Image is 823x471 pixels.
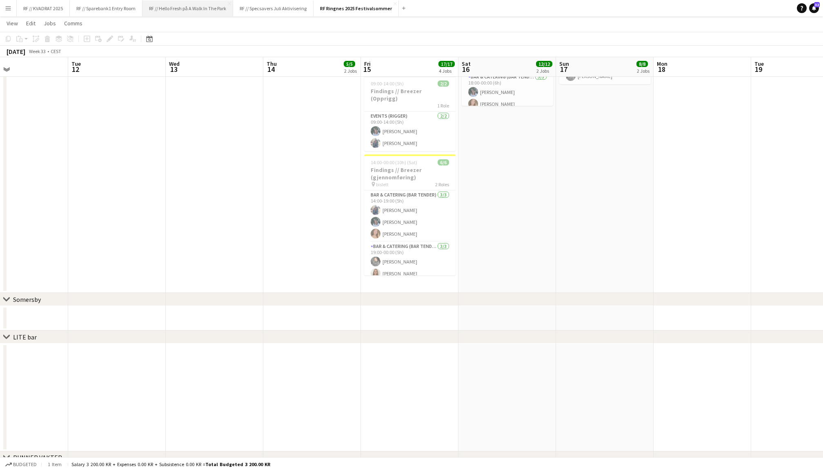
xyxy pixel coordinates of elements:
[364,112,456,151] app-card-role: Events (Rigger)2/209:00-14:00 (5h)[PERSON_NAME][PERSON_NAME]
[64,20,82,27] span: Comms
[559,60,569,67] span: Sun
[754,60,764,67] span: Tue
[364,190,456,242] app-card-role: Bar & Catering (Bar Tender)3/314:00-19:00 (5h)[PERSON_NAME][PERSON_NAME][PERSON_NAME]
[637,68,650,74] div: 2 Jobs
[13,333,37,341] div: LITE bar
[23,18,39,29] a: Edit
[71,461,270,467] div: Salary 3 200.00 KR + Expenses 0.00 KR + Subsistence 0.00 KR =
[439,68,454,74] div: 4 Jobs
[435,181,449,188] span: 2 Roles
[45,461,65,467] span: 1 item
[3,18,21,29] a: View
[809,3,819,13] a: 32
[267,60,277,67] span: Thu
[233,0,314,16] button: RF // Specsavers Juli Aktivisering
[17,0,70,16] button: RF // KVADRAT 2025
[26,20,36,27] span: Edit
[462,72,553,124] app-card-role: Bar & Catering (Bar Tender)3/318:00-00:00 (6h)[PERSON_NAME][PERSON_NAME]
[636,61,648,67] span: 8/8
[265,65,277,74] span: 14
[656,65,667,74] span: 18
[70,65,81,74] span: 12
[438,61,455,67] span: 17/17
[13,295,41,304] div: Somersby
[364,76,456,151] app-job-card: 09:00-14:00 (5h)2/2Findings // Breezer (Opprigg)1 RoleEvents (Rigger)2/209:00-14:00 (5h)[PERSON_N...
[438,159,449,165] span: 6/6
[44,20,56,27] span: Jobs
[344,68,357,74] div: 2 Jobs
[462,60,471,67] span: Sat
[657,60,667,67] span: Mon
[371,159,417,165] span: 14:00-00:00 (10h) (Sat)
[536,68,552,74] div: 2 Jobs
[27,48,47,54] span: Week 33
[7,20,18,27] span: View
[364,242,456,293] app-card-role: Bar & Catering (Bar Tender)3/319:00-00:00 (5h)[PERSON_NAME][PERSON_NAME]
[364,154,456,275] app-job-card: 14:00-00:00 (10h) (Sat)6/6Findings // Breezer (gjennomføring) bislett2 RolesBar & Catering (Bar T...
[70,0,142,16] button: RF // Sparebank1 Entry Room
[7,47,25,56] div: [DATE]
[558,65,569,74] span: 17
[314,0,399,16] button: RF Ringnes 2025 Festivalsommer
[376,181,389,188] span: bislett
[437,103,449,109] span: 1 Role
[51,48,61,54] div: CEST
[438,80,449,87] span: 2/2
[168,65,180,74] span: 13
[169,60,180,67] span: Wed
[364,166,456,181] h3: Findings // Breezer (gjennomføring)
[40,18,59,29] a: Jobs
[13,453,62,462] div: RUNNER VAKTER
[363,65,371,74] span: 15
[205,461,270,467] span: Total Budgeted 3 200.00 KR
[4,460,38,469] button: Budgeted
[13,462,37,467] span: Budgeted
[71,60,81,67] span: Tue
[61,18,86,29] a: Comms
[536,61,552,67] span: 12/12
[364,87,456,102] h3: Findings // Breezer (Opprigg)
[142,0,233,16] button: RF // Hello Fresh på A Walk In The Park
[814,2,820,7] span: 32
[753,65,764,74] span: 19
[364,60,371,67] span: Fri
[371,80,404,87] span: 09:00-14:00 (5h)
[460,65,471,74] span: 16
[344,61,355,67] span: 5/5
